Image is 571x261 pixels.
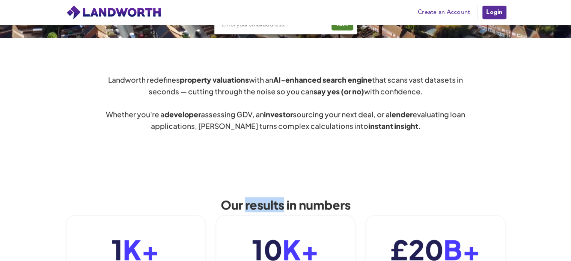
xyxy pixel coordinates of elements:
strong: developer [164,110,201,119]
strong: lender [390,110,413,119]
a: Login [482,5,507,20]
strong: say yes (or no) [313,87,364,96]
strong: AI-enhanced search engine [273,75,372,84]
strong: property valuations [180,75,249,84]
div: Landworth redefines with an that scans vast datasets in seconds — cutting through the noise so yo... [105,74,466,132]
strong: investor [264,110,293,119]
h2: Our results in numbers [173,198,398,211]
strong: instant insight [368,121,418,130]
a: Create an Account [414,7,474,18]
